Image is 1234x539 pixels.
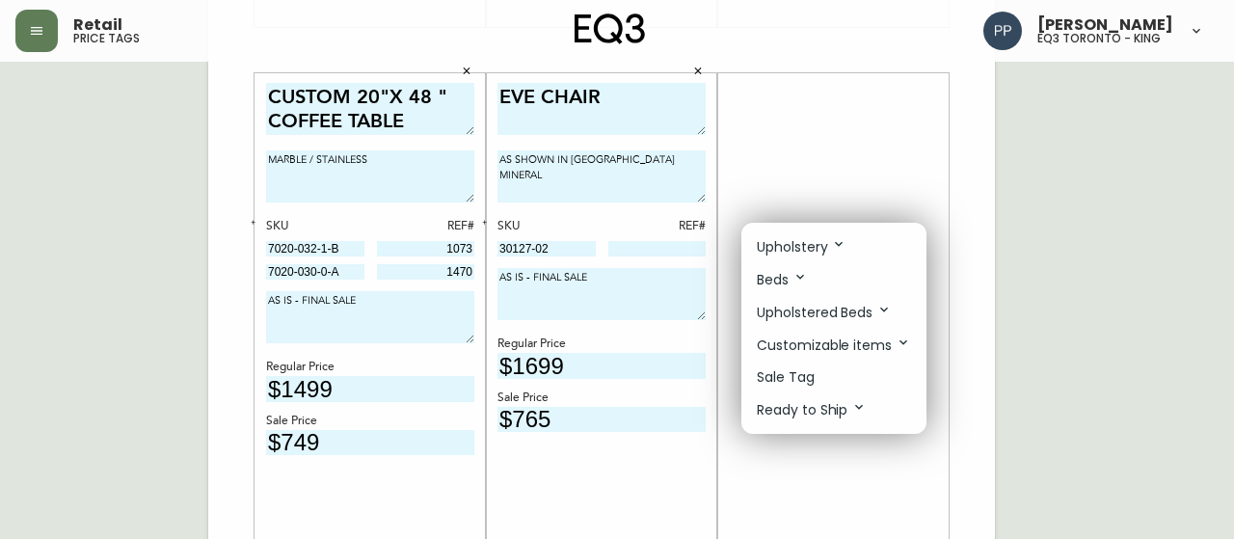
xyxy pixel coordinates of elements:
[757,399,867,420] p: Ready to Ship
[757,335,911,356] p: Customizable items
[757,302,892,323] p: Upholstered Beds
[757,269,808,290] p: Beds
[757,236,846,257] p: Upholstery
[757,367,815,388] p: Sale Tag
